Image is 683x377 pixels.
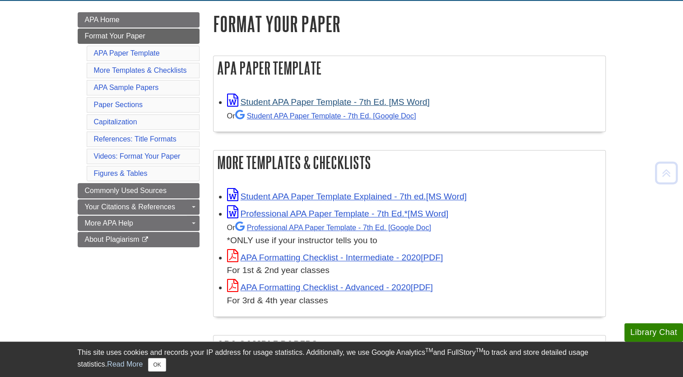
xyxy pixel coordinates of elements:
[94,118,137,126] a: Capitalization
[78,12,200,247] div: Guide Page Menu
[214,335,605,359] h2: APA Sample Papers
[652,167,681,179] a: Back to Top
[94,101,143,108] a: Paper Sections
[78,232,200,247] a: About Plagiarism
[85,32,145,40] span: Format Your Paper
[227,221,601,247] div: *ONLY use if your instructor tells you to
[227,223,431,231] small: Or
[94,152,181,160] a: Videos: Format Your Paper
[476,347,483,353] sup: TM
[213,12,606,35] h1: Format Your Paper
[94,49,160,57] a: APA Paper Template
[227,112,416,120] small: Or
[78,183,200,198] a: Commonly Used Sources
[78,12,200,28] a: APA Home
[141,237,149,243] i: This link opens in a new window
[227,253,443,262] a: Link opens in new window
[227,97,430,107] a: Link opens in new window
[107,360,143,368] a: Read More
[94,66,187,74] a: More Templates & Checklists
[624,323,683,342] button: Library Chat
[78,199,200,215] a: Your Citations & References
[227,294,601,307] div: For 3rd & 4th year classes
[94,170,148,177] a: Figures & Tables
[78,216,200,231] a: More APA Help
[85,16,120,24] span: APA Home
[78,347,606,372] div: This site uses cookies and records your IP address for usage statistics. Additionally, we use Goo...
[235,223,431,231] a: Professional APA Paper Template - 7th Ed.
[227,264,601,277] div: For 1st & 2nd year classes
[94,84,159,91] a: APA Sample Papers
[425,347,433,353] sup: TM
[94,135,177,143] a: References: Title Formats
[85,203,175,211] span: Your Citations & References
[148,358,166,372] button: Close
[227,283,433,292] a: Link opens in new window
[227,192,467,201] a: Link opens in new window
[214,151,605,174] h2: More Templates & Checklists
[85,187,167,194] span: Commonly Used Sources
[78,28,200,44] a: Format Your Paper
[214,56,605,80] h2: APA Paper Template
[235,112,416,120] a: Student APA Paper Template - 7th Ed. [Google Doc]
[85,219,133,227] span: More APA Help
[85,236,139,243] span: About Plagiarism
[227,209,449,218] a: Link opens in new window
